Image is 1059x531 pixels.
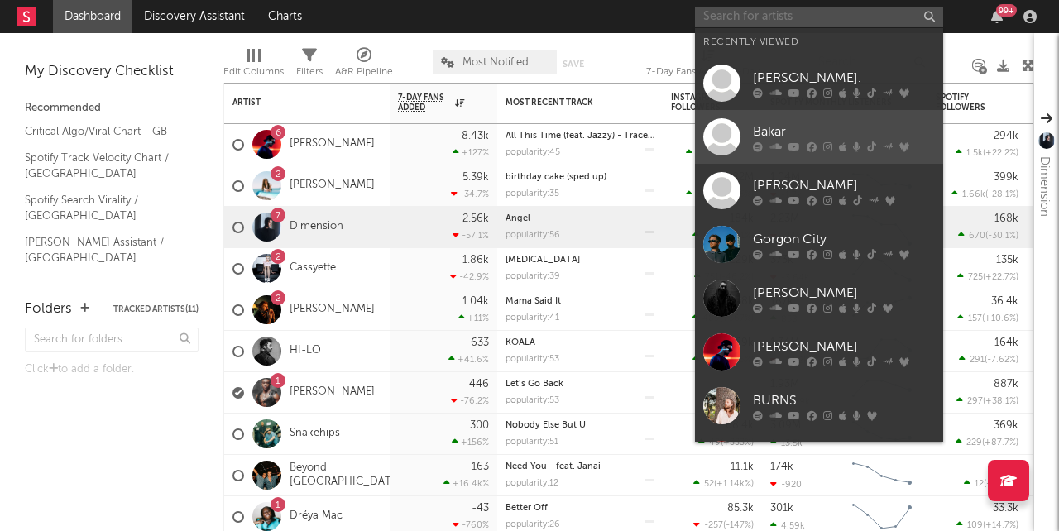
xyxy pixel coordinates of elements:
div: +11 % [458,313,489,323]
div: -42.9 % [450,271,489,282]
div: Phantom Limb [506,256,654,265]
a: [PERSON_NAME]. [695,56,943,110]
div: 1.04k [462,296,489,307]
div: 99 + [996,4,1017,17]
div: Recently Viewed [703,32,935,52]
div: 8.43k [462,131,489,141]
div: ( ) [692,230,754,241]
div: 633 [471,337,489,348]
span: 1.5k [966,149,983,158]
a: [PERSON_NAME] [290,137,375,151]
span: 291 [970,356,985,365]
a: [PERSON_NAME] [695,164,943,218]
a: [PERSON_NAME] [290,179,375,193]
a: Dimension [290,220,343,234]
div: [PERSON_NAME] [753,175,935,195]
div: BURNS [753,390,935,410]
div: 7-Day Fans Added (7-Day Fans Added) [646,62,770,82]
div: Spotify Followers [936,93,994,112]
span: +333 % [723,438,751,447]
button: Save [563,60,584,69]
a: [PERSON_NAME] [695,271,943,325]
span: 670 [969,232,985,241]
div: birthday cake (sped up) [506,173,654,182]
a: [PERSON_NAME] [290,385,375,399]
div: 168k [994,213,1018,224]
div: Filters [296,62,323,82]
div: ( ) [956,147,1018,158]
span: 7-Day Fans Added [398,93,451,112]
div: -76.2 % [451,395,489,406]
div: popularity: 56 [506,231,560,240]
div: Gorgon City [753,229,935,249]
span: 725 [968,273,983,282]
div: ( ) [964,478,1018,489]
div: A&R Pipeline [335,41,393,89]
div: Click to add a folder. [25,360,199,380]
a: birthday cake (sped up) [506,173,606,182]
span: +38.1 % [985,397,1016,406]
div: 36.4k [991,296,1018,307]
div: popularity: 51 [506,438,558,447]
a: [PERSON_NAME] Assistant / [GEOGRAPHIC_DATA] [25,233,182,267]
span: 52 [704,480,714,489]
a: Cassyette [290,261,336,275]
div: Mama Said It [506,297,654,306]
input: Search for artists [695,7,943,27]
div: 11.1k [731,462,754,472]
a: Snakehips [290,427,340,441]
span: +22.2 % [985,149,1016,158]
span: 49 [709,438,721,447]
div: Bakar [753,122,935,141]
div: popularity: 26 [506,520,560,529]
div: ( ) [692,354,754,365]
div: popularity: 39 [506,272,560,281]
div: KOALA [506,338,654,347]
div: Recommended [25,98,199,118]
div: 1.86k [462,255,489,265]
a: [PERSON_NAME] [695,433,943,486]
div: 135k [996,255,1018,265]
span: -7.62 % [987,356,1016,365]
span: -28.1 % [988,190,1016,199]
span: -30.1 % [988,232,1016,241]
div: Instagram Followers [671,93,729,112]
a: KOALA [506,338,535,347]
div: ( ) [686,189,754,199]
a: Bakar [695,110,943,164]
div: +16.4k % [443,478,489,489]
a: Spotify Track Velocity Chart / [GEOGRAPHIC_DATA] [25,149,182,183]
button: Tracked Artists(11) [113,305,199,313]
span: +1.14k % [716,480,751,489]
div: popularity: 53 [506,396,559,405]
a: Gorgon City [695,218,943,271]
span: 229 [966,438,982,447]
a: [PERSON_NAME] [695,325,943,379]
div: 4.59k [770,520,805,531]
div: 300 [470,420,489,431]
a: Need You - feat. Janai [506,462,601,471]
div: Let’s Go Back [506,380,654,389]
div: 13.5k [770,438,803,448]
div: 5.39k [462,172,489,183]
div: Dimension [1034,156,1054,217]
div: 174k [770,462,793,472]
a: HI-LO [290,344,321,358]
a: Angel [506,214,530,223]
a: All This Time (feat. Jazzy) - Trace Remix [506,132,677,141]
div: ( ) [693,519,754,530]
div: -57.1 % [453,230,489,241]
div: Folders [25,299,72,319]
div: ( ) [956,437,1018,447]
div: Artist [232,98,357,108]
a: Nobody Else But U [506,421,586,430]
div: 85.3k [727,503,754,514]
div: ( ) [694,271,754,282]
div: 163 [472,462,489,472]
div: 33.3k [993,503,1018,514]
div: My Discovery Checklist [25,62,199,82]
div: popularity: 41 [506,313,559,323]
div: ( ) [956,395,1018,406]
div: 164k [994,337,1018,348]
div: Need You - feat. Janai [506,462,654,471]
